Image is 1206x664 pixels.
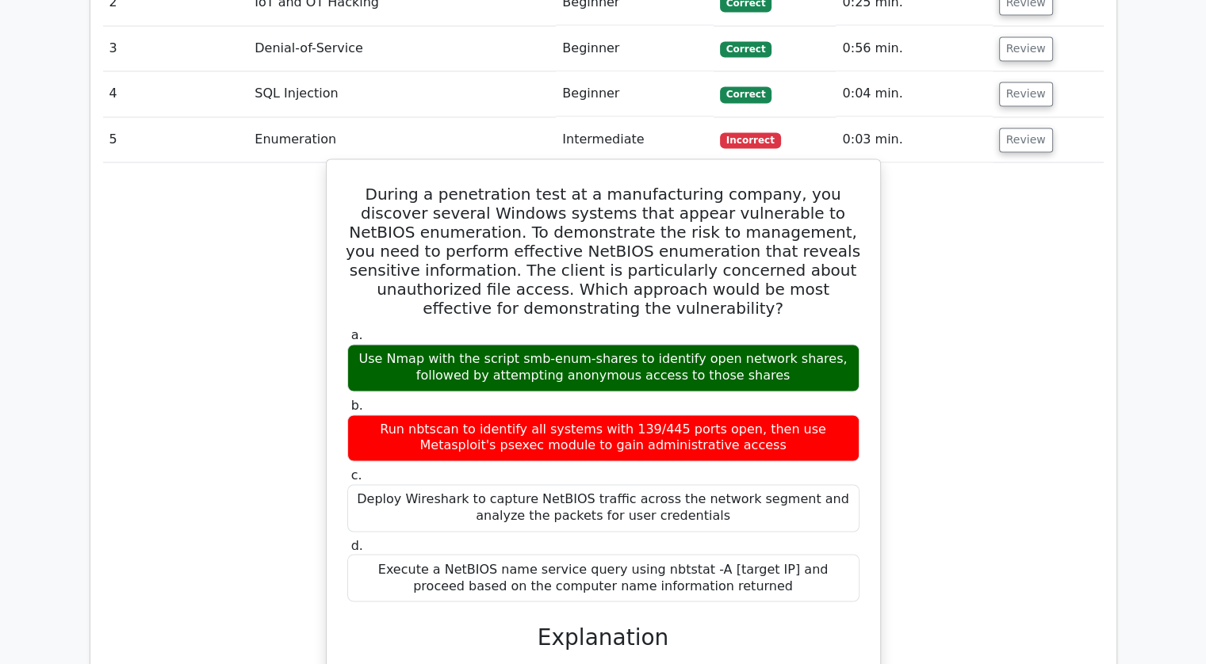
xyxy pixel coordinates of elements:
td: Enumeration [248,117,556,162]
td: 0:04 min. [836,71,992,116]
td: Beginner [556,26,714,71]
td: 3 [103,26,249,71]
td: Denial-of-Service [248,26,556,71]
span: Correct [720,41,771,57]
td: Intermediate [556,117,714,162]
button: Review [999,36,1053,61]
div: Execute a NetBIOS name service query using nbtstat -A [target IP] and proceed based on the comput... [347,554,860,601]
td: 4 [103,71,249,116]
span: Correct [720,86,771,102]
span: b. [351,398,363,413]
td: SQL Injection [248,71,556,116]
div: Use Nmap with the script smb-enum-shares to identify open network shares, followed by attempting ... [347,344,860,391]
td: Beginner [556,71,714,116]
span: Incorrect [720,132,781,148]
button: Review [999,128,1053,152]
td: 0:03 min. [836,117,992,162]
td: 0:56 min. [836,26,992,71]
h5: During a penetration test at a manufacturing company, you discover several Windows systems that a... [346,185,861,318]
span: d. [351,538,363,553]
div: Run nbtscan to identify all systems with 139/445 ports open, then use Metasploit's psexec module ... [347,414,860,462]
div: Deploy Wireshark to capture NetBIOS traffic across the network segment and analyze the packets fo... [347,484,860,532]
button: Review [999,82,1053,106]
span: a. [351,327,363,342]
h3: Explanation [357,624,850,651]
td: 5 [103,117,249,162]
span: c. [351,467,362,483]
